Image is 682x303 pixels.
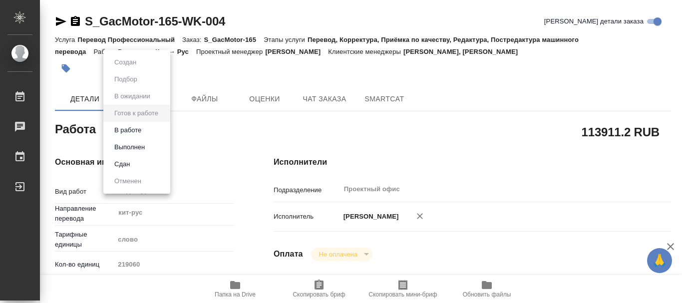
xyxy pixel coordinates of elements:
[111,74,140,85] button: Подбор
[111,125,144,136] button: В работе
[111,159,133,170] button: Сдан
[111,142,148,153] button: Выполнен
[111,108,161,119] button: Готов к работе
[111,57,139,68] button: Создан
[111,91,153,102] button: В ожидании
[111,176,144,187] button: Отменен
